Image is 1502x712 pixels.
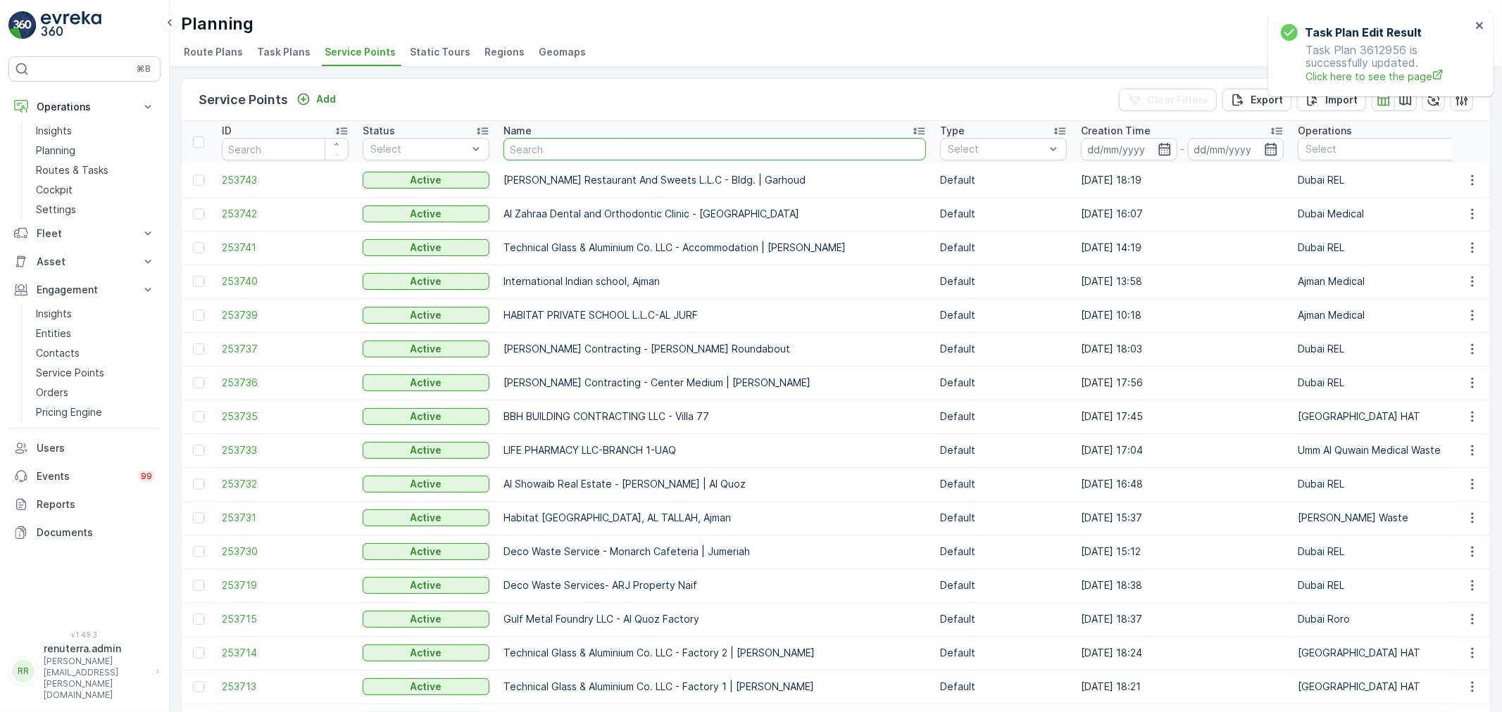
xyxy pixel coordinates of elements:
p: Operations [1298,124,1352,138]
button: Operations [8,93,161,121]
td: Al Zahraa Dental and Orthodontic Clinic - [GEOGRAPHIC_DATA] [496,197,933,231]
span: Route Plans [184,45,243,59]
button: Active [363,172,489,189]
span: 253739 [222,308,349,322]
td: Al Showaib Real Estate - [PERSON_NAME] | Al Quoz [496,467,933,501]
a: Entities [30,324,161,343]
div: Toggle Row Selected [193,208,204,220]
span: 253735 [222,409,349,424]
p: 99 [141,471,152,482]
a: Service Points [30,363,161,383]
td: [DATE] 13:58 [1074,265,1291,298]
p: [PERSON_NAME][EMAIL_ADDRESS][PERSON_NAME][DOMAIN_NAME] [44,656,149,701]
td: [DATE] 16:48 [1074,467,1291,501]
td: Default [933,568,1074,602]
td: [DATE] 17:56 [1074,366,1291,400]
td: [DATE] 18:37 [1074,602,1291,636]
p: Creation Time [1081,124,1151,138]
p: Select [948,142,1045,156]
input: Search [222,138,349,160]
td: [DATE] 15:37 [1074,501,1291,535]
a: Documents [8,519,161,547]
td: Default [933,670,1074,704]
div: Toggle Row Selected [193,411,204,422]
p: Active [411,409,442,424]
button: Active [363,543,489,560]
td: Default [933,636,1074,670]
a: 253713 [222,680,349,694]
a: 253731 [222,511,349,525]
div: Toggle Row Selected [193,276,204,287]
td: Technical Glass & Aluminium Co. LLC - Factory 2 | [PERSON_NAME] [496,636,933,670]
button: Active [363,205,489,222]
p: Active [411,511,442,525]
div: Toggle Row Selected [193,580,204,591]
div: Toggle Row Selected [193,512,204,523]
td: [DATE] 18:19 [1074,163,1291,197]
p: Insights [36,124,72,138]
span: Regions [484,45,525,59]
span: Click here to see the page [1306,69,1471,84]
td: [DATE] 10:18 [1074,298,1291,332]
td: Default [933,298,1074,332]
a: 253737 [222,342,349,356]
p: Planning [181,13,254,35]
td: Technical Glass & Aluminium Co. LLC - Factory 1 | [PERSON_NAME] [496,670,933,704]
a: Settings [30,200,161,220]
p: Active [411,207,442,221]
p: Reports [37,497,155,511]
button: Active [363,577,489,594]
td: Default [933,163,1074,197]
p: Fleet [37,227,132,241]
td: Default [933,535,1074,568]
button: close [1475,20,1485,33]
p: Active [411,545,442,559]
button: Active [363,239,489,256]
p: Contacts [36,346,80,360]
td: [DATE] 18:38 [1074,568,1291,602]
td: [DATE] 17:04 [1074,433,1291,467]
img: logo_light-DOdMpM7g.png [41,11,101,39]
td: Default [933,400,1074,433]
button: Export [1222,89,1291,111]
td: Gulf Metal Foundry LLC - Al Quoz Factory [496,602,933,636]
p: Service Points [36,366,104,380]
td: LIFE PHARMACY LLC-BRANCH 1-UAQ [496,433,933,467]
button: Clear Filters [1119,89,1217,111]
a: Routes & Tasks [30,160,161,180]
p: Cockpit [36,183,73,197]
td: Deco Waste Services- ARJ Property Naif [496,568,933,602]
td: Technical Glass & Aluminium Co. LLC - Accommodation | [PERSON_NAME] [496,231,933,265]
td: HABITAT PRIVATE SCHOOL L.L.C-AL JURF [496,298,933,332]
input: dd/mm/yyyy [1188,138,1284,160]
div: Toggle Row Selected [193,647,204,659]
td: Default [933,433,1074,467]
button: Active [363,273,489,290]
a: Insights [30,304,161,324]
span: 253732 [222,477,349,491]
td: Default [933,501,1074,535]
a: 253714 [222,646,349,660]
a: 253733 [222,443,349,457]
td: [DATE] 18:03 [1074,332,1291,366]
a: Users [8,434,161,462]
td: [DATE] 18:24 [1074,636,1291,670]
a: 253719 [222,578,349,592]
p: Active [411,342,442,356]
p: Active [411,680,442,694]
button: Asset [8,248,161,276]
div: RR [12,660,35,682]
a: 253741 [222,241,349,255]
p: Engagement [37,283,132,297]
a: 253730 [222,545,349,559]
p: Active [411,612,442,626]
td: [DATE] 18:21 [1074,670,1291,704]
button: Active [363,442,489,459]
span: 253742 [222,207,349,221]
